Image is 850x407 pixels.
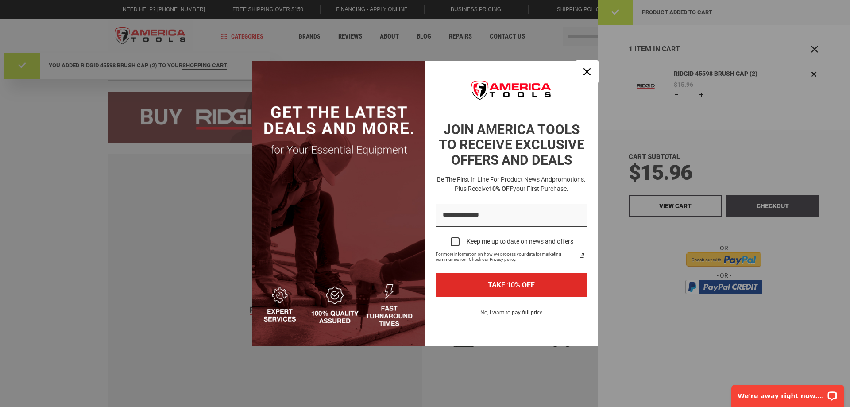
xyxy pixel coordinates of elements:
strong: JOIN AMERICA TOOLS TO RECEIVE EXCLUSIVE OFFERS AND DEALS [439,122,584,168]
div: Keep me up to date on news and offers [467,238,573,245]
button: No, I want to pay full price [473,308,549,323]
button: Close [576,61,598,82]
iframe: LiveChat chat widget [726,379,850,407]
input: Email field [436,204,587,227]
svg: link icon [576,250,587,261]
a: Read our Privacy Policy [576,250,587,261]
button: TAKE 10% OFF [436,273,587,297]
h3: Be the first in line for product news and [434,175,589,194]
span: For more information on how we process your data for marketing communication. Check our Privacy p... [436,252,576,262]
strong: 10% OFF [489,185,513,192]
svg: close icon [583,68,591,75]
